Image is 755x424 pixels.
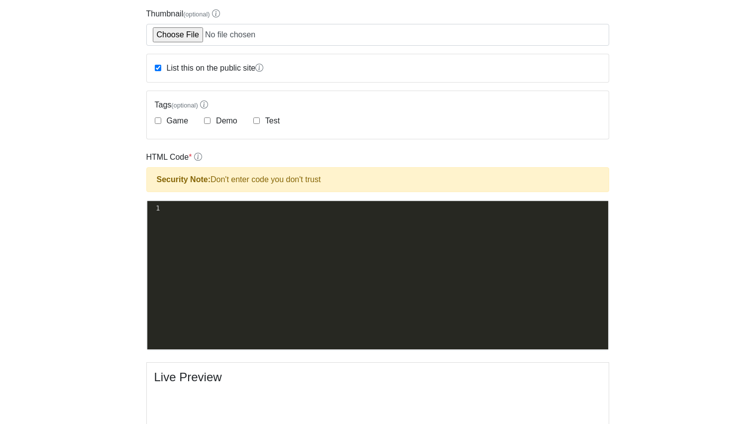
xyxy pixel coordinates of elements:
[147,203,162,213] div: 1
[154,370,601,385] h4: Live Preview
[165,62,264,74] label: List this on the public site
[157,175,211,184] strong: Security Note:
[165,115,189,127] label: Game
[183,10,210,18] span: (optional)
[155,99,601,111] label: Tags
[146,8,220,20] label: Thumbnail
[214,115,237,127] label: Demo
[263,115,280,127] label: Test
[146,151,202,163] label: HTML Code
[146,167,609,192] div: Don't enter code you don't trust
[171,102,198,109] span: (optional)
